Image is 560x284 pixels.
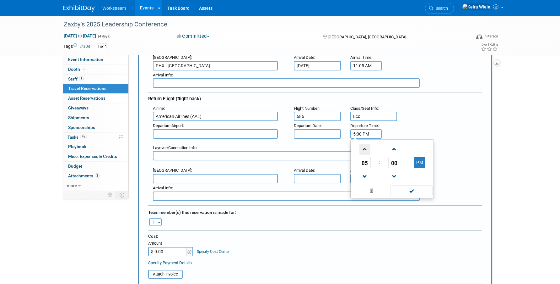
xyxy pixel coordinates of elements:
span: more [67,183,77,188]
a: Specify Payment Details [148,260,192,265]
span: Pick Minute [388,157,400,168]
img: Format-Inperson.png [476,34,482,39]
div: Cost: [148,233,482,239]
span: 6 [79,76,84,81]
a: Attachments3 [63,171,128,181]
span: Departure Time [350,123,378,128]
span: Pick Hour [359,157,371,168]
span: Asset Reservations [68,96,105,101]
a: Done [390,187,433,196]
small: : [153,123,184,128]
span: (4 days) [97,34,110,38]
button: Committed [175,33,212,40]
small: : [350,106,379,111]
small: : [294,123,322,128]
span: Departure Date [294,123,321,128]
span: Arrival Time [350,55,371,60]
small: : [294,168,315,173]
td: Tags [63,43,90,50]
span: Arrival Info [153,186,172,190]
button: PM [414,157,425,168]
a: Specify Cost Center [197,249,230,254]
small: : [153,168,192,173]
img: ExhibitDay [63,5,95,12]
span: Return Flight (flight back) [148,96,201,102]
small: : [350,55,372,60]
div: Zaxby's 2025 Leadership Conference [62,19,461,30]
span: Misc. Expenses & Credits [68,154,117,159]
span: [GEOGRAPHIC_DATA] [153,168,191,173]
small: : [350,123,379,128]
div: Event Format [433,33,498,42]
td: : [378,157,381,168]
span: Event Information [68,57,103,62]
a: Clear selection [352,187,391,195]
span: Workstream [102,6,126,11]
div: Event Rating [481,43,498,46]
span: Giveaways [68,105,89,110]
a: Budget [63,162,128,171]
a: Increment Minute [388,141,400,157]
span: Class/Seat Info [350,106,378,111]
span: Playbook [68,144,86,149]
span: 3 [95,173,100,178]
small: : [153,106,165,111]
a: Decrement Hour [359,168,371,184]
span: [GEOGRAPHIC_DATA] [153,55,191,60]
span: Booth [68,67,87,72]
a: more [63,181,128,191]
span: [DATE] [DATE] [63,33,96,39]
span: Flight Number [294,106,319,111]
a: Travel Reservations [63,84,128,93]
a: Event Information [63,55,128,64]
i: Booth reservation complete [83,67,86,71]
small: : [153,145,197,150]
img: Keira Wiele [462,3,491,10]
a: Decrement Minute [388,168,400,184]
div: In-Person [483,34,498,39]
span: Search [433,6,448,11]
a: Tasks5% [63,133,128,142]
small: : [294,55,315,60]
span: Shipments [68,115,89,120]
span: [GEOGRAPHIC_DATA], [GEOGRAPHIC_DATA] [328,35,406,39]
span: Departure Airport [153,123,183,128]
span: Arrival Date [294,168,314,173]
body: Rich Text Area. Press ALT-0 for help. [3,3,325,9]
span: Airline [153,106,164,111]
span: Arrival Info [153,73,172,77]
small: : [153,186,173,190]
span: to [77,33,83,38]
a: Edit [80,44,90,49]
a: Misc. Expenses & Credits [63,152,128,161]
span: Attachments [68,173,100,178]
div: Tier 1 [96,43,109,50]
div: Amount [148,241,194,247]
a: Sponsorships [63,123,128,132]
span: Arrival Date [294,55,314,60]
span: Sponsorships [68,125,95,130]
span: Budget [68,164,82,169]
div: Team member(s) this reservation is made for: [148,207,482,217]
small: : [153,55,192,60]
span: Layover/Connection Info [153,145,197,150]
span: 5% [80,135,87,139]
a: Booth [63,65,128,74]
a: Giveaways [63,103,128,113]
a: Playbook [63,142,128,152]
a: Staff6 [63,75,128,84]
span: Staff [68,76,84,81]
small: : [153,73,173,77]
a: Asset Reservations [63,94,128,103]
span: Tasks [67,135,87,140]
a: Shipments [63,113,128,123]
a: Search [425,3,454,14]
span: Travel Reservations [68,86,106,91]
small: : [294,106,320,111]
td: Toggle Event Tabs [116,191,129,199]
a: Increment Hour [359,141,371,157]
td: Personalize Event Tab Strip [105,191,116,199]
